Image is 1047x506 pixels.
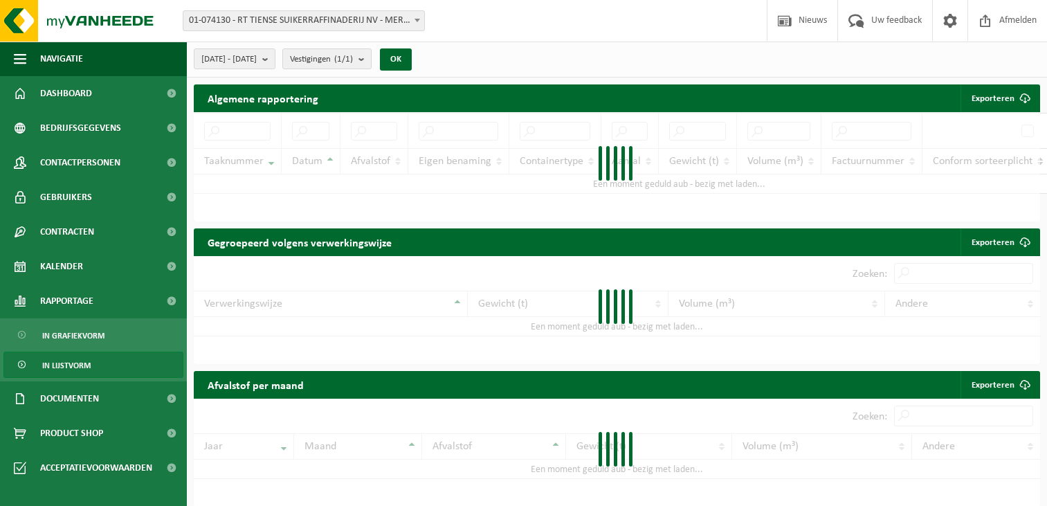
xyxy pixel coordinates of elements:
h2: Gegroepeerd volgens verwerkingswijze [194,228,406,255]
span: Acceptatievoorwaarden [40,451,152,485]
a: Exporteren [960,228,1039,256]
span: Contracten [40,215,94,249]
h2: Afvalstof per maand [194,371,318,398]
span: Bedrijfsgegevens [40,111,121,145]
count: (1/1) [334,55,353,64]
span: 01-074130 - RT TIENSE SUIKERRAFFINADERIJ NV - MERKSEM [183,11,424,30]
span: 01-074130 - RT TIENSE SUIKERRAFFINADERIJ NV - MERKSEM [183,10,425,31]
button: [DATE] - [DATE] [194,48,275,69]
span: Rapportage [40,284,93,318]
span: Product Shop [40,416,103,451]
span: In lijstvorm [42,352,91,379]
button: Vestigingen(1/1) [282,48,372,69]
h2: Algemene rapportering [194,84,332,112]
span: Navigatie [40,42,83,76]
span: Documenten [40,381,99,416]
span: Gebruikers [40,180,92,215]
span: Contactpersonen [40,145,120,180]
button: OK [380,48,412,71]
a: In grafiekvorm [3,322,183,348]
span: [DATE] - [DATE] [201,49,257,70]
span: Kalender [40,249,83,284]
button: Exporteren [960,84,1039,112]
span: Vestigingen [290,49,353,70]
a: In lijstvorm [3,352,183,378]
span: Dashboard [40,76,92,111]
a: Exporteren [960,371,1039,399]
span: In grafiekvorm [42,323,104,349]
iframe: chat widget [7,476,231,506]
